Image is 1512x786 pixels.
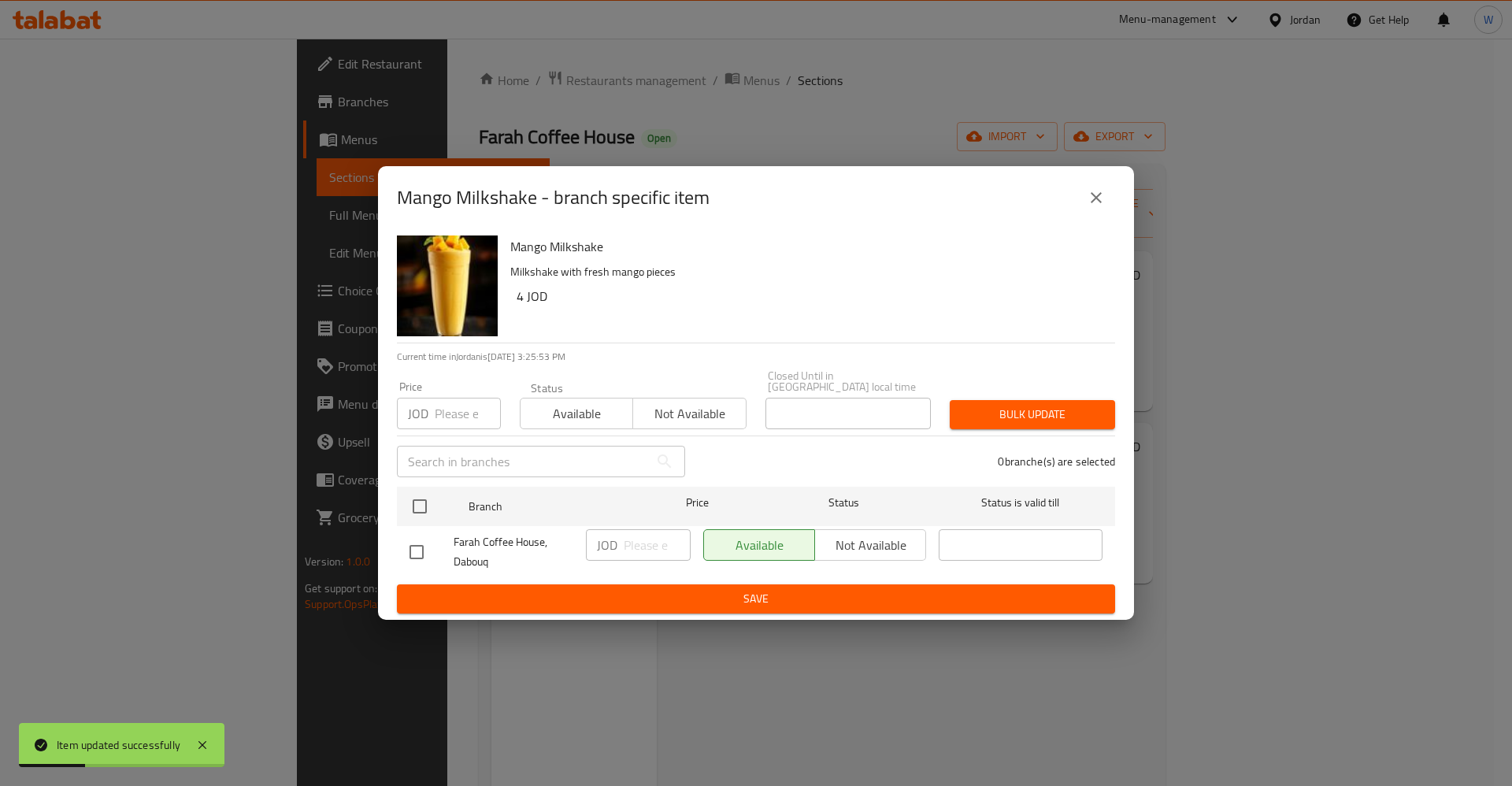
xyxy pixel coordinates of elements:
[517,285,1102,307] h6: 4 JOD
[762,493,926,513] span: Status
[408,404,428,423] p: JOD
[597,536,617,554] p: JOD
[469,497,632,517] span: Branch
[397,446,649,477] input: Search in branches
[950,400,1115,429] button: Bulk update
[510,262,1102,282] p: Milkshake with fresh mango pieces
[397,235,498,336] img: Mango Milkshake
[57,736,180,754] div: Item updated successfully
[1077,179,1115,217] button: close
[939,493,1102,513] span: Status is valid till
[397,584,1115,614] button: Save
[397,185,710,210] h2: Mango Milkshake - branch specific item
[409,589,1102,609] span: Save
[639,402,739,425] span: Not available
[510,235,1102,258] h6: Mango Milkshake
[632,398,746,429] button: Not available
[527,402,627,425] span: Available
[624,529,691,561] input: Please enter price
[454,532,573,572] span: Farah Coffee House, Dabouq
[397,350,1115,364] p: Current time in Jordan is [DATE] 3:25:53 PM
[520,398,633,429] button: Available
[645,493,750,513] span: Price
[962,405,1102,425] span: Bulk update
[998,454,1115,469] p: 0 branche(s) are selected
[435,398,501,429] input: Please enter price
